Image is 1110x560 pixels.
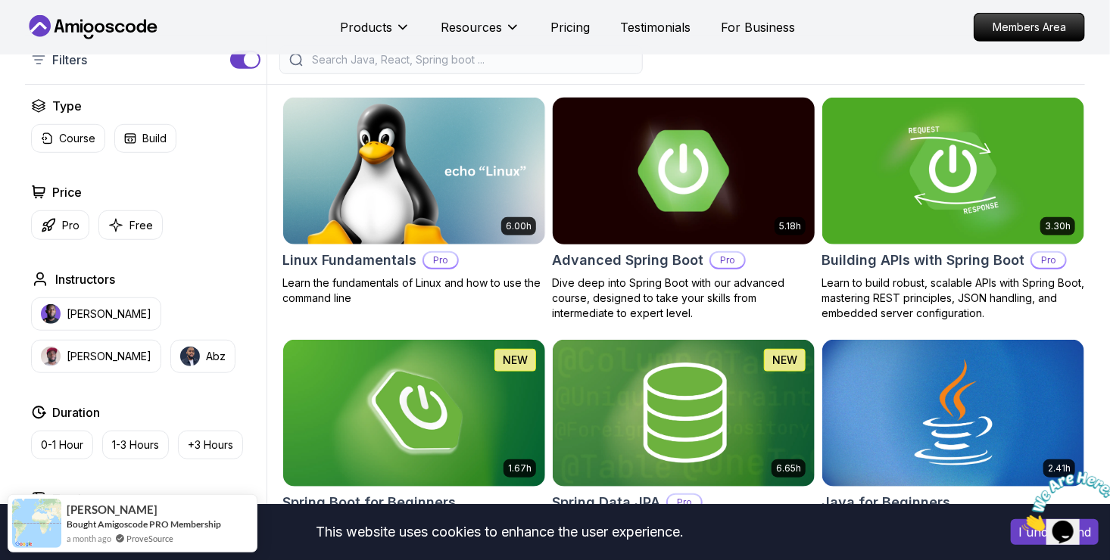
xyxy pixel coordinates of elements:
img: Java for Beginners card [822,340,1084,487]
button: Free [98,210,163,240]
p: 3.30h [1045,220,1071,232]
p: Pro [711,253,744,268]
input: Search Java, React, Spring boot ... [309,52,633,67]
button: 1-3 Hours [102,431,169,459]
h2: Spring Data JPA [552,492,660,513]
button: Pro [31,210,89,240]
img: Advanced Spring Boot card [546,94,821,247]
h2: Instructors [55,270,115,288]
p: Build [142,131,167,146]
p: Pro [1032,253,1065,268]
p: Products [340,18,392,36]
p: Free [129,218,153,233]
span: a month ago [67,532,111,545]
p: NEW [772,353,797,368]
h2: Track [52,490,85,508]
h2: Java for Beginners [822,492,950,513]
span: [PERSON_NAME] [67,503,157,516]
a: Members Area [974,13,1085,42]
button: Accept cookies [1011,519,1099,545]
button: 0-1 Hour [31,431,93,459]
p: Dive deep into Spring Boot with our advanced course, designed to take your skills from intermedia... [552,275,815,321]
p: Filters [52,51,87,69]
img: Spring Data JPA card [553,340,815,487]
button: instructor img[PERSON_NAME] [31,340,161,373]
p: Abz [206,349,226,364]
p: 1.67h [508,462,532,474]
p: [PERSON_NAME] [67,349,151,364]
h2: Building APIs with Spring Boot [822,250,1024,271]
a: Spring Boot for Beginners card1.67hNEWSpring Boot for BeginnersBuild a CRUD API with Spring Boot ... [282,339,546,548]
span: Bought [67,518,96,530]
p: Members Area [974,14,1084,41]
p: Learn to build robust, scalable APIs with Spring Boot, mastering REST principles, JSON handling, ... [822,275,1085,321]
p: Pro [424,253,457,268]
p: 6.65h [776,462,801,474]
a: For Business [721,18,795,36]
button: Resources [441,18,520,48]
button: Course [31,124,105,153]
img: Chat attention grabber [6,6,100,66]
h2: Linux Fundamentals [282,250,416,271]
a: Amigoscode PRO Membership [98,518,221,530]
button: instructor imgAbz [170,340,235,373]
h2: Spring Boot for Beginners [282,492,456,513]
a: Spring Data JPA card6.65hNEWSpring Data JPAProMaster database management, advanced querying, and ... [552,339,815,548]
p: 5.18h [779,220,801,232]
p: NEW [503,353,528,368]
button: Build [114,124,176,153]
a: Building APIs with Spring Boot card3.30hBuilding APIs with Spring BootProLearn to build robust, s... [822,97,1085,321]
a: Java for Beginners card2.41hJava for BeginnersBeginner-friendly Java course for essential program... [822,339,1085,548]
p: Resources [441,18,502,36]
p: [PERSON_NAME] [67,306,151,322]
h2: Duration [52,403,100,422]
img: instructor img [41,304,61,324]
p: 1-3 Hours [112,437,159,453]
p: 6.00h [506,220,532,232]
p: +3 Hours [188,437,233,453]
img: Spring Boot for Beginners card [283,340,545,487]
iframe: chat widget [1016,465,1110,537]
button: Products [340,18,410,48]
button: +3 Hours [178,431,243,459]
p: Learn the fundamentals of Linux and how to use the command line [282,275,546,306]
img: provesource social proof notification image [12,499,61,548]
a: Pricing [550,18,590,36]
h2: Price [52,183,82,201]
a: Testimonials [620,18,691,36]
a: ProveSource [126,532,173,545]
img: Linux Fundamentals card [283,98,545,244]
img: instructor img [41,347,61,366]
p: Course [59,131,95,146]
p: 2.41h [1048,462,1071,474]
a: Linux Fundamentals card6.00hLinux FundamentalsProLearn the fundamentals of Linux and how to use t... [282,97,546,306]
img: Building APIs with Spring Boot card [822,98,1084,244]
h2: Type [52,97,82,115]
h2: Advanced Spring Boot [552,250,703,271]
p: Pro [668,495,701,510]
img: instructor img [180,347,200,366]
div: This website uses cookies to enhance the user experience. [11,515,988,549]
p: Pro [62,218,80,233]
button: instructor img[PERSON_NAME] [31,297,161,331]
p: 0-1 Hour [41,437,83,453]
a: Advanced Spring Boot card5.18hAdvanced Spring BootProDive deep into Spring Boot with our advanced... [552,97,815,321]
